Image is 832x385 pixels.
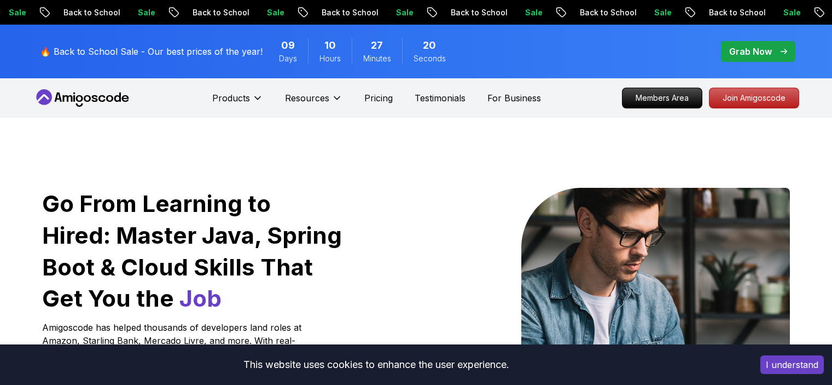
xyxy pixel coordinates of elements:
div: This website uses cookies to enhance the user experience. [8,353,744,377]
a: Testimonials [415,91,466,105]
p: Amigoscode has helped thousands of developers land roles at Amazon, Starling Bank, Mercado Livre,... [42,321,305,373]
a: Pricing [364,91,393,105]
p: Sale [113,7,148,18]
span: Days [279,53,297,64]
button: Products [212,91,263,113]
span: 10 Hours [324,38,336,53]
button: Accept cookies [760,355,824,374]
span: Hours [319,53,341,64]
span: Job [179,284,222,312]
p: Grab Now [729,45,772,58]
span: Minutes [363,53,391,64]
a: Members Area [622,88,702,108]
p: Resources [285,91,329,105]
span: Seconds [414,53,446,64]
p: Back to School [168,7,242,18]
p: Back to School [297,7,371,18]
p: Back to School [555,7,630,18]
p: Sale [630,7,665,18]
span: 9 Days [281,38,295,53]
p: 🔥 Back to School Sale - Our best prices of the year! [40,45,263,58]
p: Sale [501,7,536,18]
span: 27 Minutes [371,38,383,53]
p: Back to School [39,7,113,18]
span: 20 Seconds [423,38,436,53]
a: For Business [487,91,541,105]
p: Products [212,91,250,105]
p: Back to School [684,7,759,18]
p: Sale [371,7,406,18]
a: Join Amigoscode [709,88,799,108]
p: Back to School [426,7,501,18]
p: Sale [759,7,794,18]
h1: Go From Learning to Hired: Master Java, Spring Boot & Cloud Skills That Get You the [42,188,344,314]
p: Sale [242,7,277,18]
button: Resources [285,91,342,113]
